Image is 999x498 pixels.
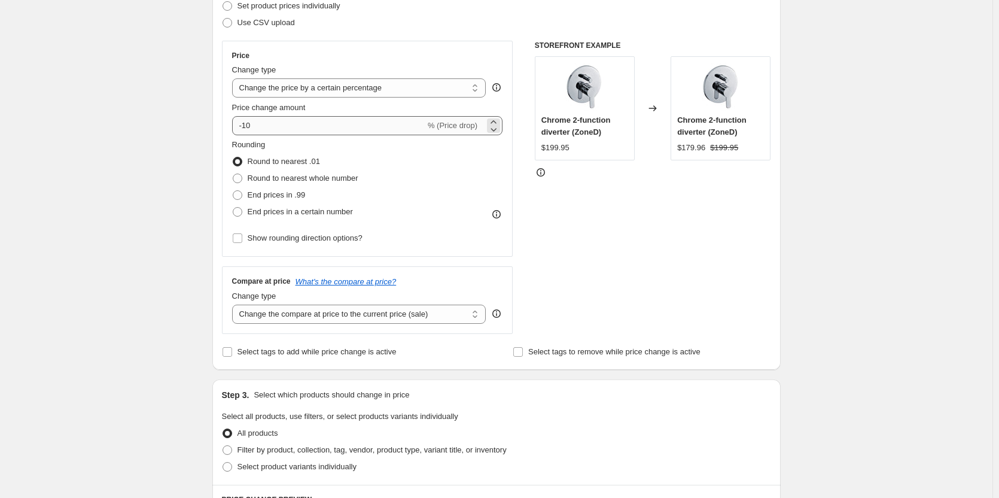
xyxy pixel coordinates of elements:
span: Chrome 2-function diverter (ZoneD) [541,116,611,136]
p: Select which products should change in price [254,389,409,401]
span: Select all products, use filters, or select products variants individually [222,412,458,421]
span: End prices in .99 [248,190,306,199]
button: What's the compare at price? [296,277,397,286]
span: Price change amount [232,103,306,112]
img: 3101-image_80x.jpg [561,63,608,111]
div: help [491,308,502,320]
span: Select product variants individually [237,462,357,471]
span: % (Price drop) [428,121,477,130]
span: Set product prices individually [237,1,340,10]
span: Change type [232,65,276,74]
span: Select tags to add while price change is active [237,347,397,356]
div: $179.96 [677,142,705,154]
img: 3101-image_80x.jpg [697,63,745,111]
span: Round to nearest .01 [248,157,320,166]
span: All products [237,429,278,438]
span: End prices in a certain number [248,207,353,216]
span: Chrome 2-function diverter (ZoneD) [677,116,747,136]
span: Use CSV upload [237,18,295,27]
h3: Price [232,51,249,60]
span: Select tags to remove while price change is active [528,347,700,356]
h6: STOREFRONT EXAMPLE [535,41,771,50]
span: Filter by product, collection, tag, vendor, product type, variant title, or inventory [237,445,507,454]
input: -15 [232,116,425,135]
strike: $199.95 [710,142,738,154]
span: Show rounding direction options? [248,233,363,242]
span: Round to nearest whole number [248,174,358,183]
div: help [491,81,502,93]
h3: Compare at price [232,277,291,286]
h2: Step 3. [222,389,249,401]
span: Rounding [232,140,266,149]
div: $199.95 [541,142,569,154]
span: Change type [232,291,276,300]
